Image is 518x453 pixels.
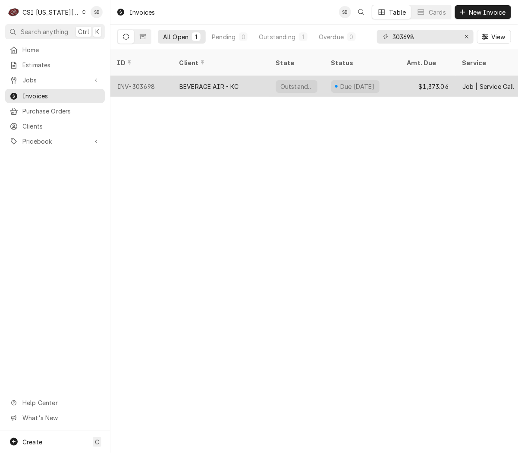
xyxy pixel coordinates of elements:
div: Pending [212,32,235,41]
div: Shayla Bell's Avatar [339,6,351,18]
span: What's New [22,413,100,422]
div: Client [179,58,261,67]
div: Shayla Bell's Avatar [91,6,103,18]
div: 1 [301,32,306,41]
a: Go to Jobs [5,73,105,87]
div: C [8,6,20,18]
a: Home [5,43,105,57]
a: Clients [5,119,105,133]
div: Job | Service Call [462,82,515,91]
span: Jobs [22,75,88,85]
span: View [490,32,507,41]
div: Table [389,8,406,17]
div: 0 [241,32,246,41]
span: Search anything [21,27,68,36]
span: New Invoice [467,8,508,17]
span: C [95,437,99,447]
a: Go to What's New [5,411,105,425]
a: Invoices [5,89,105,103]
span: Estimates [22,60,100,69]
div: $1,373.06 [400,76,455,97]
div: Overdue [319,32,344,41]
div: Outstanding [259,32,295,41]
button: Open search [355,5,368,19]
a: Go to Pricebook [5,134,105,148]
div: SB [339,6,351,18]
div: 1 [194,32,199,41]
span: Ctrl [78,27,89,36]
button: New Invoice [455,5,511,19]
span: Clients [22,122,100,131]
span: K [95,27,99,36]
div: Outstanding [279,82,314,91]
div: BEVERAGE AIR - KC [179,82,239,91]
button: Search anythingCtrlK [5,24,105,39]
div: 0 [349,32,354,41]
div: All Open [163,32,188,41]
a: Go to Help Center [5,396,105,410]
div: INV-303698 [110,76,173,97]
div: CSI [US_STATE][GEOGRAPHIC_DATA] [22,8,79,17]
span: Help Center [22,398,100,407]
span: Pricebook [22,137,88,146]
div: ID [117,58,164,67]
a: Estimates [5,58,105,72]
div: SB [91,6,103,18]
span: Purchase Orders [22,107,100,116]
input: Keyword search [392,30,457,44]
span: Home [22,45,100,54]
span: Create [22,438,42,446]
div: Status [331,58,392,67]
button: View [477,30,511,44]
span: Invoices [22,91,100,101]
div: State [276,58,317,67]
button: Erase input [460,30,474,44]
div: CSI Kansas City's Avatar [8,6,20,18]
div: Due [DATE] [339,82,376,91]
div: Amt. Due [407,58,447,67]
div: Cards [429,8,446,17]
a: Purchase Orders [5,104,105,118]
